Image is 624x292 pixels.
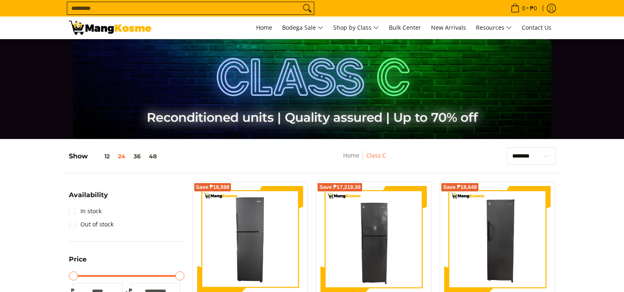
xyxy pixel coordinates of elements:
[69,205,101,218] a: In stock
[69,256,87,269] summary: Open
[518,16,556,39] a: Contact Us
[385,16,425,39] a: Bulk Center
[476,23,512,33] span: Resources
[319,185,360,190] span: Save ₱17,219.39
[282,23,323,33] span: Bodega Sale
[508,4,539,13] span: •
[389,24,421,31] span: Bulk Center
[329,16,383,39] a: Shop by Class
[472,16,516,39] a: Resources
[88,153,114,160] button: 12
[301,2,314,14] button: Search
[333,23,379,33] span: Shop by Class
[343,151,359,159] a: Home
[69,256,87,263] span: Price
[69,218,113,231] a: Out of stock
[145,153,161,160] button: 48
[114,153,130,160] button: 24
[160,16,556,39] nav: Main Menu
[196,185,230,190] span: Save ₱16,598
[252,16,276,39] a: Home
[366,151,386,159] a: Class C
[69,192,108,205] summary: Open
[130,153,145,160] button: 36
[69,192,108,198] span: Availability
[69,21,151,35] img: Class C Home &amp; Business Appliances: Up to 70% Off l Mang Kosme
[521,5,527,11] span: 0
[256,24,272,31] span: Home
[443,185,477,190] span: Save ₱18,649
[278,16,327,39] a: Bodega Sale
[529,5,538,11] span: ₱0
[522,24,551,31] span: Contact Us
[431,24,466,31] span: New Arrivals
[427,16,470,39] a: New Arrivals
[292,151,437,169] nav: Breadcrumbs
[69,152,161,160] h5: Show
